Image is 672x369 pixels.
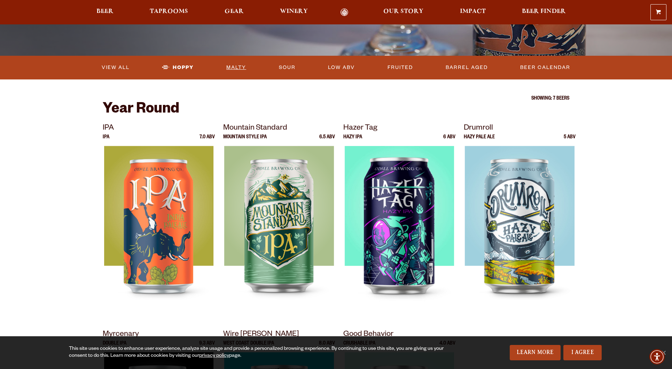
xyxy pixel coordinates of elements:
a: Beer Finder [517,8,570,16]
a: Mountain Standard Mountain Style IPA 6.5 ABV Mountain Standard Mountain Standard [223,122,335,320]
span: Winery [280,9,308,14]
p: IPA [103,122,215,135]
div: Accessibility Menu [649,349,665,364]
a: I Agree [563,345,602,360]
span: Our Story [383,9,423,14]
a: Winery [275,8,312,16]
a: Beer Calendar [517,60,573,76]
h2: Year Round [103,102,569,118]
p: Hazy IPA [343,135,362,146]
span: Gear [225,9,244,14]
p: Hazer Tag [343,122,455,135]
p: 6.5 ABV [319,135,335,146]
span: Beer [96,9,114,14]
p: 7.0 ABV [200,135,215,146]
a: Low ABV [325,60,358,76]
a: IPA IPA 7.0 ABV IPA IPA [103,122,215,320]
p: 6 ABV [443,135,455,146]
p: Wire [PERSON_NAME] [223,329,335,341]
a: Our Story [379,8,428,16]
div: This site uses cookies to enhance user experience, analyze site usage and provide a personalized ... [69,346,451,360]
img: IPA [104,146,213,320]
p: Showing: 7 Beers [103,96,569,102]
a: Sour [276,60,298,76]
span: Beer Finder [522,9,566,14]
a: Taprooms [145,8,193,16]
span: Impact [460,9,486,14]
a: Gear [220,8,248,16]
a: Beer [92,8,118,16]
p: Mountain Standard [223,122,335,135]
a: View All [99,60,132,76]
a: Hoppy [159,60,196,76]
a: Hazer Tag Hazy IPA 6 ABV Hazer Tag Hazer Tag [343,122,455,320]
img: Hazer Tag [345,146,454,320]
a: privacy policy [199,353,229,359]
p: Myrcenary [103,329,215,341]
img: Mountain Standard [224,146,334,320]
a: Learn More [510,345,561,360]
p: Hazy Pale Ale [464,135,495,146]
a: Odell Home [331,8,357,16]
a: Drumroll Hazy Pale Ale 5 ABV Drumroll Drumroll [464,122,576,320]
p: 5 ABV [564,135,576,146]
a: Fruited [385,60,416,76]
img: Drumroll [465,146,574,320]
a: Barrel Aged [443,60,491,76]
a: Impact [455,8,490,16]
a: Malty [224,60,249,76]
p: Mountain Style IPA [223,135,267,146]
p: IPA [103,135,109,146]
p: Good Behavior [343,329,455,341]
span: Taprooms [150,9,188,14]
p: Drumroll [464,122,576,135]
